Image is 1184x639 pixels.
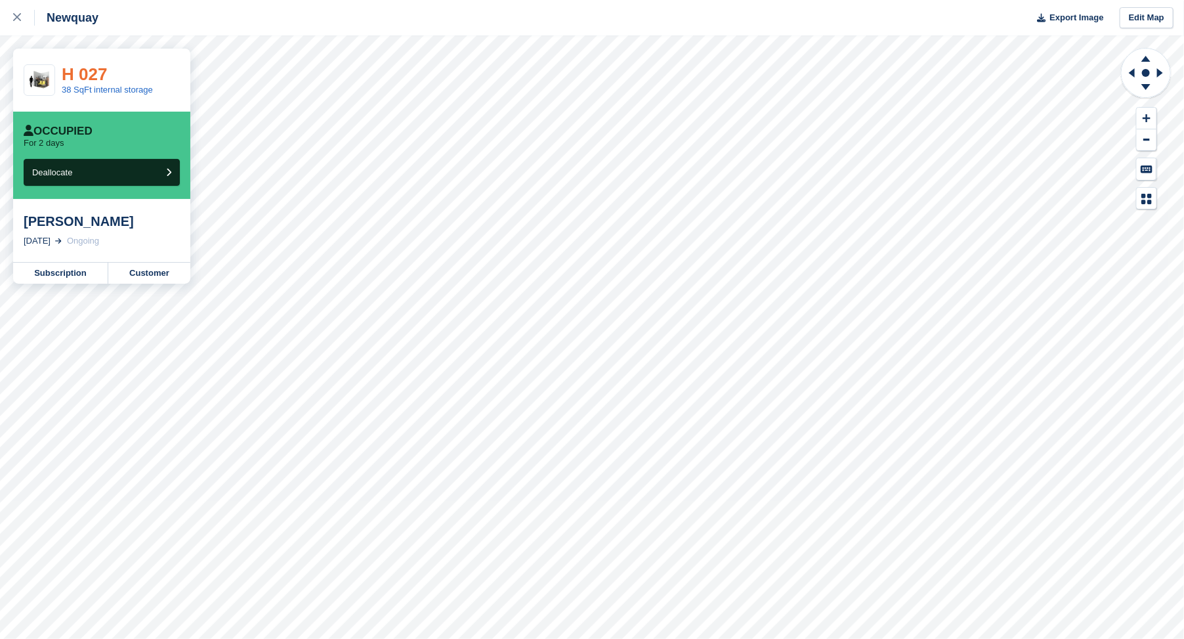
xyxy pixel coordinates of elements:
button: Map Legend [1137,188,1156,209]
p: For 2 days [24,138,64,148]
button: Deallocate [24,159,180,186]
a: Customer [108,263,190,284]
span: Export Image [1049,11,1103,24]
img: arrow-right-light-icn-cde0832a797a2874e46488d9cf13f60e5c3a73dbe684e267c42b8395dfbc2abf.svg [55,238,62,244]
div: [PERSON_NAME] [24,213,180,229]
a: Subscription [13,263,108,284]
a: H 027 [62,64,107,84]
button: Zoom In [1137,108,1156,129]
a: Edit Map [1120,7,1173,29]
button: Export Image [1029,7,1104,29]
div: Ongoing [67,234,99,248]
div: [DATE] [24,234,51,248]
a: 38 SqFt internal storage [62,85,153,95]
div: Newquay [35,10,98,26]
button: Zoom Out [1137,129,1156,151]
div: Occupied [24,125,93,138]
button: Keyboard Shortcuts [1137,158,1156,180]
span: Deallocate [32,167,72,177]
img: 35-sqft-unit%20(1).jpg [24,69,54,92]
